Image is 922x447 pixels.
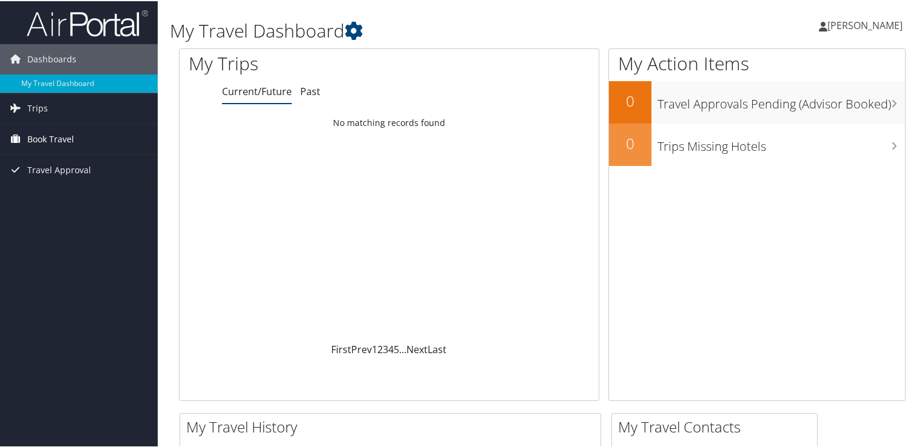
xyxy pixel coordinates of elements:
[428,342,446,355] a: Last
[609,80,905,122] a: 0Travel Approvals Pending (Advisor Booked)
[819,6,915,42] a: [PERSON_NAME]
[388,342,394,355] a: 4
[609,132,651,153] h2: 0
[351,342,372,355] a: Prev
[394,342,399,355] a: 5
[170,17,667,42] h1: My Travel Dashboard
[180,111,599,133] td: No matching records found
[827,18,903,31] span: [PERSON_NAME]
[609,90,651,110] h2: 0
[372,342,377,355] a: 1
[618,416,817,436] h2: My Travel Contacts
[377,342,383,355] a: 2
[609,50,905,75] h1: My Action Items
[189,50,415,75] h1: My Trips
[186,416,601,436] h2: My Travel History
[300,84,320,97] a: Past
[27,154,91,184] span: Travel Approval
[222,84,292,97] a: Current/Future
[406,342,428,355] a: Next
[383,342,388,355] a: 3
[27,123,74,153] span: Book Travel
[27,43,76,73] span: Dashboards
[658,88,905,111] h3: Travel Approvals Pending (Advisor Booked)
[27,8,148,36] img: airportal-logo.png
[27,92,48,122] span: Trips
[399,342,406,355] span: …
[331,342,351,355] a: First
[609,122,905,165] a: 0Trips Missing Hotels
[658,131,905,154] h3: Trips Missing Hotels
